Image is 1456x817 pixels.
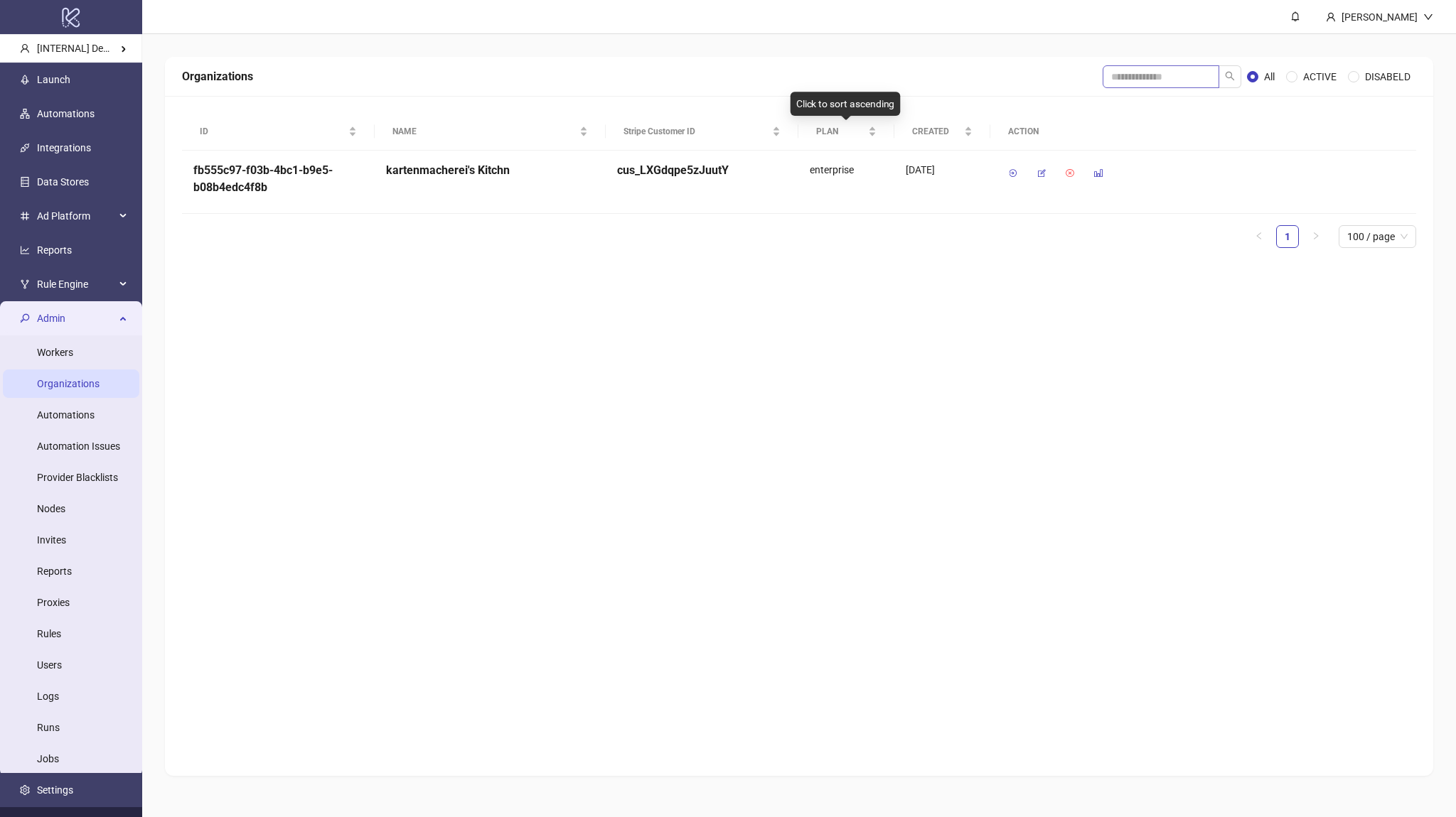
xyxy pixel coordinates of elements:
[1276,225,1299,248] li: 1
[990,113,1416,151] th: ACTION
[200,125,346,139] span: ID
[894,113,990,151] th: CREATED
[1326,12,1336,22] span: user
[1423,12,1433,22] span: down
[20,313,30,323] span: key
[37,270,115,298] span: Rule Engine
[37,74,70,85] a: Launch
[1290,11,1300,21] span: bell
[1255,232,1263,240] span: left
[37,784,73,796] a: Settings
[37,534,66,546] a: Invites
[37,142,91,153] a: Integrations
[37,409,95,421] a: Automations
[37,378,100,389] a: Organizations
[37,440,120,452] a: Automation Issues
[37,472,118,483] a: Provider Blacklists
[906,162,979,178] div: [DATE]
[37,753,59,764] a: Jobs
[816,125,865,139] span: PLAN
[1225,71,1235,81] span: search
[37,43,156,54] span: [INTERNAL] Demo Account
[1305,225,1327,248] li: Next Page
[606,113,798,151] th: Stripe Customer ID
[1277,226,1298,247] a: 1
[37,304,115,332] span: Admin
[386,162,594,179] h5: kartenmacherei's Kitchn
[1347,226,1408,247] span: 100 / page
[37,244,72,256] a: Reports
[37,566,72,577] a: Reports
[37,597,70,608] a: Proxies
[182,113,375,151] th: ID
[37,176,89,188] a: Data Stores
[392,125,577,139] span: NAME
[1305,225,1327,248] button: right
[37,628,61,639] a: Rules
[912,125,961,139] span: CREATED
[1297,69,1342,85] span: ACTIVE
[1359,69,1416,85] span: DISABELD
[798,113,894,151] th: PLAN
[1258,69,1280,85] span: All
[20,43,30,53] span: user
[1339,225,1416,248] div: Page Size
[37,691,59,702] a: Logs
[182,67,1103,85] div: Organizations
[20,211,30,221] span: number
[798,151,894,214] div: enterprise
[1248,225,1270,248] button: left
[1312,232,1320,240] span: right
[20,279,30,289] span: fork
[37,108,95,119] a: Automations
[617,162,787,179] h5: cus_LXGdqpe5zJuutY
[37,659,62,671] a: Users
[193,162,363,196] h5: fb555c97-f03b-4bc1-b9e5-b08b4edc4f8b
[37,202,115,230] span: Ad Platform
[1336,9,1423,25] div: [PERSON_NAME]
[37,722,60,733] a: Runs
[375,113,606,151] th: NAME
[37,347,73,358] a: Workers
[37,503,65,514] a: Nodes
[1248,225,1270,248] li: Previous Page
[623,125,769,139] span: Stripe Customer ID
